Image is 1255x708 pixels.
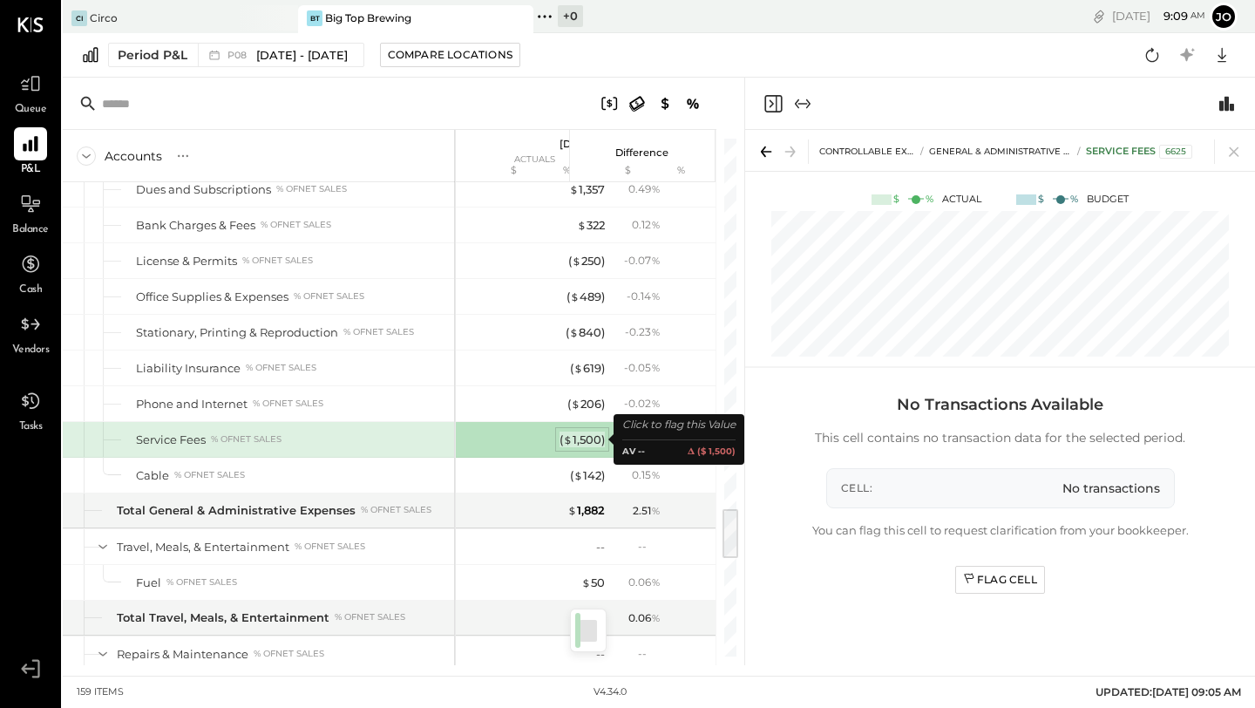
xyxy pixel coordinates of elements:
span: $ [570,289,580,303]
div: - 0.23 [625,324,661,340]
div: % of NET SALES [294,290,364,303]
div: Big Top Brewing [325,10,411,25]
span: % [651,360,661,374]
div: Travel, Meals, & Entertainment [117,539,289,555]
div: Stationary, Printing & Reproduction [136,324,338,341]
div: - 0.02 [624,396,661,412]
span: Cell: [841,480,873,495]
div: Repairs & Maintenance [117,646,248,663]
div: % of NET SALES [174,469,245,481]
div: % of NET SALES [254,648,324,660]
div: Total General & Administrative Expenses [117,502,356,519]
p: Difference [615,146,668,159]
span: $ [572,254,581,268]
div: 1,357 [569,181,605,198]
span: P&L [21,162,41,178]
a: Balance [1,187,60,238]
div: License & Permits [136,253,237,269]
p: This cell contains no transaction data for the selected period. [815,430,1185,447]
div: Phone and Internet [136,396,248,412]
span: % [651,503,661,517]
div: % of NET SALES [166,576,237,589]
span: Balance [12,222,49,238]
div: $ [465,164,534,178]
div: % of NET SALES [211,433,282,446]
div: Compare Locations [388,47,512,62]
div: -- [596,539,605,555]
div: AV -- [622,445,645,460]
div: % of NET SALES [295,541,365,553]
div: Period P&L [118,46,187,64]
button: Close panel [763,93,784,114]
a: Vendors [1,308,60,358]
span: No transactions [1062,480,1160,497]
div: - 0.07 [624,253,661,269]
div: $ [579,164,648,178]
div: Click to flag this Value [622,416,736,433]
div: Cable [136,467,169,484]
a: Queue [1,67,60,118]
div: Total Travel, Meals, & Entertainment [117,609,329,626]
div: -- [638,646,661,661]
div: [DATE] [1112,8,1205,24]
div: % [539,164,595,178]
span: Vendors [12,343,50,358]
div: % of NET SALES [361,504,431,516]
div: 159 items [77,685,124,699]
div: -- [596,646,605,663]
div: ( 250 ) [568,253,605,269]
div: 0.06 [628,610,661,626]
div: 322 [577,217,605,234]
p: You can flag this cell to request clarification from your bookkeeper. [812,522,1189,538]
div: 0.15 [632,467,661,483]
span: Cash [19,283,42,298]
div: Fuel [136,575,161,591]
div: % of NET SALES [335,611,405,623]
div: 6625 [1159,145,1192,159]
div: % [1070,193,1078,207]
button: Switch to Chart module [1217,93,1238,114]
span: $ [581,575,591,589]
span: % [651,396,661,410]
div: Budget [1016,193,1129,207]
span: % [651,610,661,624]
span: $ [569,182,579,196]
span: UPDATED: [DATE] 09:05 AM [1096,685,1241,698]
span: % [651,289,661,303]
div: 50 [581,575,605,591]
div: 0.49 [628,181,661,197]
div: -- [638,539,661,554]
div: $ [893,193,899,207]
span: $ [571,397,580,411]
div: % of NET SALES [261,219,331,231]
span: $ [567,503,577,517]
span: $ [569,325,579,339]
span: P08 [227,51,252,60]
div: Office Supplies & Expenses [136,289,288,305]
div: + 0 [558,5,583,27]
span: % [651,181,661,195]
div: ( 206 ) [567,396,605,412]
div: - 0.14 [627,289,661,304]
button: jo [1210,3,1238,31]
div: % of NET SALES [242,255,313,267]
h3: No Transactions Available [815,386,1185,423]
button: Period P&L P08[DATE] - [DATE] [108,43,364,67]
a: Tasks [1,385,60,435]
div: Bank Charges & Fees [136,217,255,234]
div: actuals [456,155,587,164]
div: ( 142 ) [570,467,605,484]
span: % [651,324,661,338]
div: BT [307,10,322,26]
div: 2.51 [633,503,661,519]
b: 𝚫 ($ 1,500) [688,445,736,460]
p: [DATE] - [DATE] [560,138,638,150]
div: - 0.05 [624,360,661,376]
span: $ [563,432,573,446]
div: ( 840 ) [566,324,605,341]
div: Ci [71,10,87,26]
span: % [651,575,661,589]
div: Liability Insurance [136,360,241,377]
div: ( 1,500 ) [560,432,605,448]
span: $ [577,218,587,232]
